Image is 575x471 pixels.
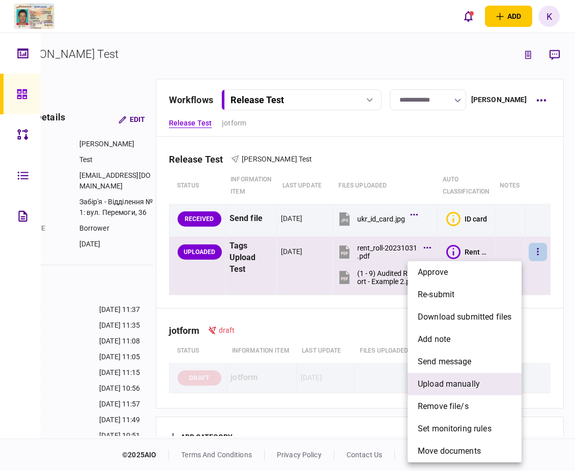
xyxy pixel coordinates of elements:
[418,423,492,435] span: set monitoring rules
[418,266,448,278] span: approve
[418,400,469,413] span: remove file/s
[418,445,481,457] span: Move documents
[418,378,480,390] span: upload manually
[418,356,472,368] span: send message
[418,289,454,301] span: re-submit
[418,311,511,323] span: download submitted files
[418,333,450,346] span: add note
